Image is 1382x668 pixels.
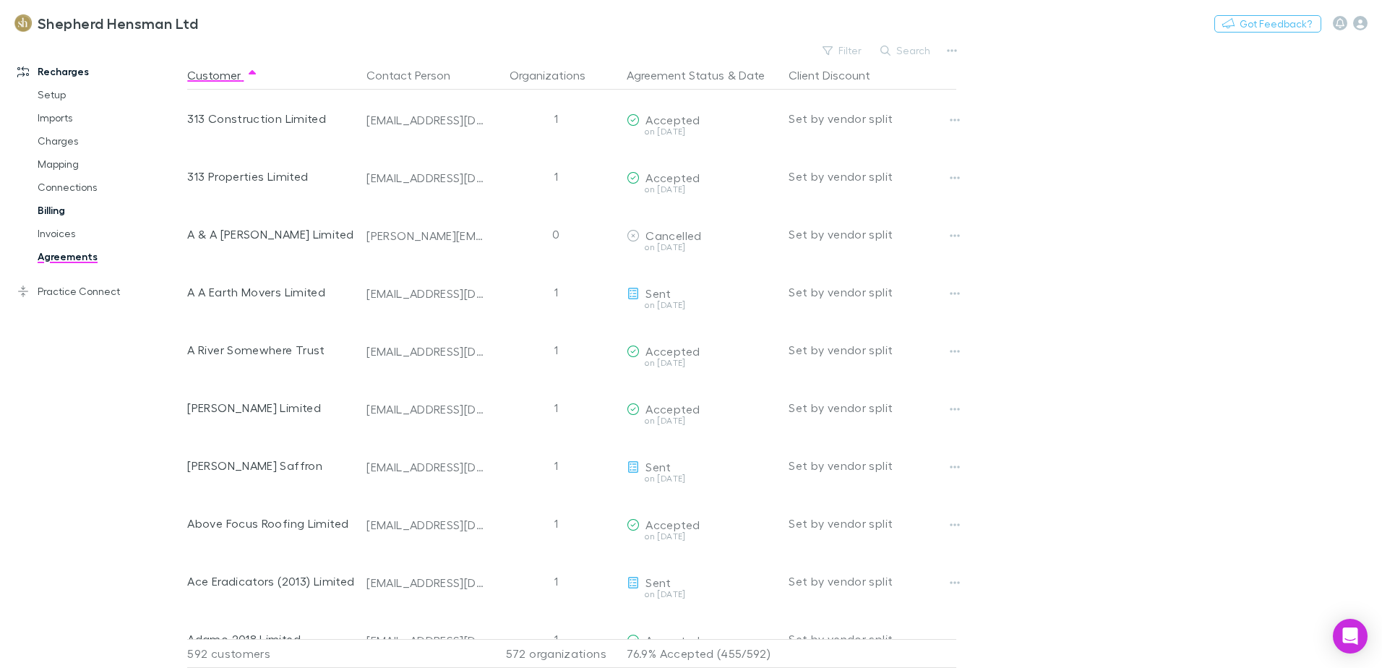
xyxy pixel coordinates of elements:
[789,263,956,321] div: Set by vendor split
[627,532,777,541] div: on [DATE]
[3,280,195,303] a: Practice Connect
[187,90,355,147] div: 313 Construction Limited
[645,286,671,300] span: Sent
[510,61,603,90] button: Organizations
[789,379,956,437] div: Set by vendor split
[627,474,777,483] div: on [DATE]
[789,147,956,205] div: Set by vendor split
[627,301,777,309] div: on [DATE]
[789,61,888,90] button: Client Discount
[491,147,621,205] div: 1
[873,42,939,59] button: Search
[366,402,485,416] div: [EMAIL_ADDRESS][DOMAIN_NAME]
[645,575,671,589] span: Sent
[789,552,956,610] div: Set by vendor split
[645,518,700,531] span: Accepted
[366,228,485,243] div: [PERSON_NAME][EMAIL_ADDRESS][DOMAIN_NAME]
[38,14,198,32] h3: Shepherd Hensman Ltd
[187,205,355,263] div: A & A [PERSON_NAME] Limited
[491,552,621,610] div: 1
[491,263,621,321] div: 1
[366,286,485,301] div: [EMAIL_ADDRESS][DOMAIN_NAME]
[187,321,355,379] div: A River Somewhere Trust
[366,518,485,532] div: [EMAIL_ADDRESS][DOMAIN_NAME]
[23,222,195,245] a: Invoices
[645,228,701,242] span: Cancelled
[627,416,777,425] div: on [DATE]
[645,171,700,184] span: Accepted
[789,610,956,668] div: Set by vendor split
[789,494,956,552] div: Set by vendor split
[789,90,956,147] div: Set by vendor split
[645,402,700,416] span: Accepted
[23,83,195,106] a: Setup
[491,379,621,437] div: 1
[187,610,355,668] div: Adamo 2018 Limited
[187,437,355,494] div: [PERSON_NAME] Saffron
[187,639,361,668] div: 592 customers
[491,90,621,147] div: 1
[627,243,777,252] div: on [DATE]
[187,263,355,321] div: A A Earth Movers Limited
[23,176,195,199] a: Connections
[366,460,485,474] div: [EMAIL_ADDRESS][DOMAIN_NAME]
[627,185,777,194] div: on [DATE]
[23,153,195,176] a: Mapping
[366,633,485,648] div: [EMAIL_ADDRESS][DOMAIN_NAME]
[645,113,700,127] span: Accepted
[23,245,195,268] a: Agreements
[789,205,956,263] div: Set by vendor split
[815,42,870,59] button: Filter
[23,199,195,222] a: Billing
[491,494,621,552] div: 1
[23,106,195,129] a: Imports
[366,344,485,359] div: [EMAIL_ADDRESS][DOMAIN_NAME]
[645,460,671,474] span: Sent
[6,6,207,40] a: Shepherd Hensman Ltd
[627,590,777,599] div: on [DATE]
[366,575,485,590] div: [EMAIL_ADDRESS][DOMAIN_NAME]
[491,205,621,263] div: 0
[645,633,700,647] span: Accepted
[1333,619,1368,654] div: Open Intercom Messenger
[645,344,700,358] span: Accepted
[627,359,777,367] div: on [DATE]
[3,60,195,83] a: Recharges
[627,640,777,667] p: 76.9% Accepted (455/592)
[491,639,621,668] div: 572 organizations
[627,127,777,136] div: on [DATE]
[366,113,485,127] div: [EMAIL_ADDRESS][DOMAIN_NAME]
[491,437,621,494] div: 1
[187,379,355,437] div: [PERSON_NAME] Limited
[14,14,32,32] img: Shepherd Hensman Ltd's Logo
[187,61,258,90] button: Customer
[366,61,468,90] button: Contact Person
[789,437,956,494] div: Set by vendor split
[187,552,355,610] div: Ace Eradicators (2013) Limited
[627,61,724,90] button: Agreement Status
[491,610,621,668] div: 1
[789,321,956,379] div: Set by vendor split
[739,61,765,90] button: Date
[1214,15,1321,33] button: Got Feedback?
[23,129,195,153] a: Charges
[491,321,621,379] div: 1
[187,147,355,205] div: 313 Properties Limited
[366,171,485,185] div: [EMAIL_ADDRESS][DOMAIN_NAME]
[627,61,777,90] div: &
[187,494,355,552] div: Above Focus Roofing Limited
